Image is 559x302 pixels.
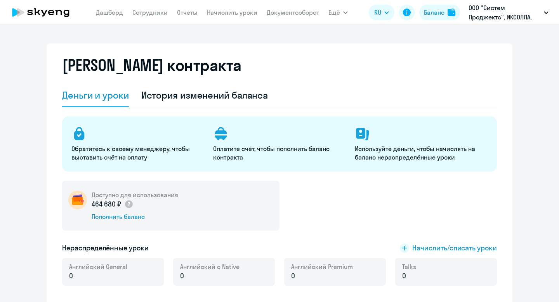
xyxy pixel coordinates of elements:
[180,271,184,281] span: 0
[177,9,198,16] a: Отчеты
[141,89,268,101] div: История изменений баланса
[448,9,455,16] img: balance
[71,144,204,161] p: Обратитесь к своему менеджеру, чтобы выставить счёт на оплату
[328,8,340,17] span: Ещё
[62,243,149,253] h5: Нераспределённые уроки
[469,3,541,22] p: ООО "Систем Проджектс", ИКСОЛЛА, ООО
[92,191,178,199] h5: Доступно для использования
[291,262,353,271] span: Английский Premium
[92,212,178,221] div: Пополнить баланс
[69,271,73,281] span: 0
[402,271,406,281] span: 0
[62,56,241,75] h2: [PERSON_NAME] контракта
[132,9,168,16] a: Сотрудники
[180,262,240,271] span: Английский с Native
[424,8,444,17] div: Баланс
[213,144,345,161] p: Оплатите счёт, чтобы пополнить баланс контракта
[355,144,487,161] p: Используйте деньги, чтобы начислять на баланс нераспределённые уроки
[207,9,257,16] a: Начислить уроки
[291,271,295,281] span: 0
[96,9,123,16] a: Дашборд
[369,5,394,20] button: RU
[419,5,460,20] button: Балансbalance
[328,5,348,20] button: Ещё
[68,191,87,209] img: wallet-circle.png
[412,243,497,253] span: Начислить/списать уроки
[402,262,416,271] span: Talks
[92,199,134,209] p: 464 680 ₽
[62,89,129,101] div: Деньги и уроки
[465,3,552,22] button: ООО "Систем Проджектс", ИКСОЛЛА, ООО
[267,9,319,16] a: Документооборот
[69,262,127,271] span: Английский General
[374,8,381,17] span: RU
